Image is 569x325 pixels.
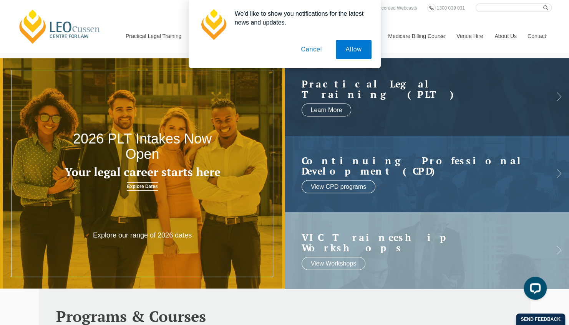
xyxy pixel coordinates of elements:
h2: 2026 PLT Intakes Now Open [57,131,228,162]
a: Continuing ProfessionalDevelopment (CPD) [302,155,537,176]
button: Allow [336,40,371,59]
a: Practical LegalTraining (PLT) [302,78,537,99]
iframe: LiveChat chat widget [518,274,550,306]
h2: Continuing Professional Development (CPD) [302,155,537,176]
h2: Programs & Courses [56,308,513,325]
h2: Practical Legal Training (PLT) [302,78,537,99]
a: Explore Dates [127,182,158,191]
button: Cancel [291,40,332,59]
a: VIC Traineeship Workshops [302,232,537,253]
div: We'd like to show you notifications for the latest news and updates. [229,9,372,27]
a: Learn More [302,103,352,116]
a: View CPD programs [302,180,376,193]
p: Explore our range of 2026 dates [85,231,199,240]
h3: Your legal career starts here [57,166,228,178]
img: notification icon [198,9,229,40]
a: View Workshops [302,257,366,270]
